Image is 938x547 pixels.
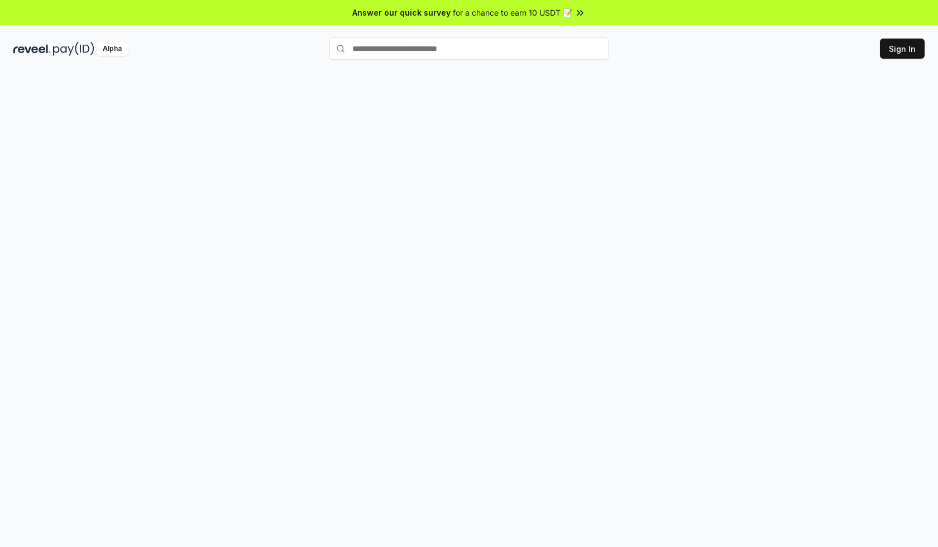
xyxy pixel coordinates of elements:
[53,42,94,56] img: pay_id
[352,7,451,18] span: Answer our quick survey
[453,7,572,18] span: for a chance to earn 10 USDT 📝
[880,39,925,59] button: Sign In
[13,42,51,56] img: reveel_dark
[97,42,128,56] div: Alpha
